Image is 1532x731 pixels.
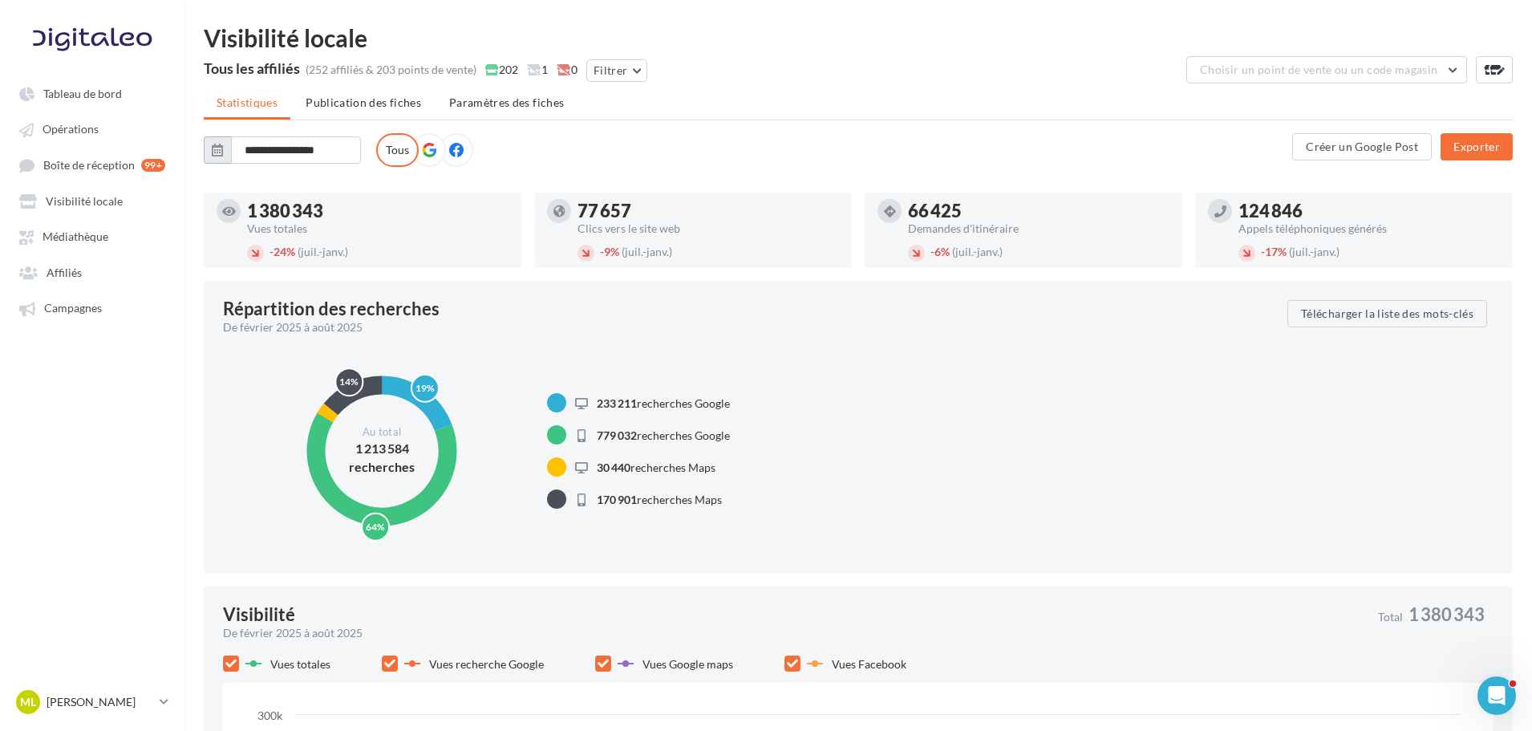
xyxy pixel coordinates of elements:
span: Boîte de réception [43,158,135,172]
span: 9% [600,245,619,258]
div: 1 380 343 [247,202,509,220]
div: 66 425 [908,202,1169,220]
div: Visibilité locale [204,26,1513,50]
div: Répartition des recherches [223,300,440,318]
span: - [930,245,934,258]
p: [PERSON_NAME] [47,694,153,710]
span: recherches Maps [597,461,715,474]
button: Télécharger la liste des mots-clés [1287,300,1487,327]
div: De février 2025 à août 2025 [223,625,1365,641]
button: Créer un Google Post [1292,133,1432,160]
span: Publication des fiches [306,95,421,109]
label: Tous [376,133,419,167]
span: - [1261,245,1265,258]
a: Opérations [10,114,175,143]
div: De février 2025 à août 2025 [223,319,1275,335]
button: Filtrer [586,59,647,82]
a: ML [PERSON_NAME] [13,687,172,717]
span: (juil.-janv.) [952,245,1003,258]
text: 300k [257,709,283,722]
span: 0 [557,62,578,78]
a: Visibilité locale [10,186,175,215]
span: 779 032 [597,428,637,442]
a: Médiathèque [10,221,175,250]
a: Campagnes [10,293,175,322]
span: Opérations [43,123,99,136]
span: 202 [485,62,518,78]
span: Choisir un point de vente ou un code magasin [1200,63,1437,76]
div: 124 846 [1238,202,1500,220]
span: (juil.-janv.) [1289,245,1339,258]
span: 1 380 343 [1408,606,1485,623]
span: Campagnes [44,302,102,315]
span: Vues Google maps [642,657,733,671]
span: ML [20,694,36,710]
div: 77 657 [578,202,839,220]
div: Appels téléphoniques générés [1238,223,1500,234]
span: 24% [270,245,295,258]
div: Demandes d'itinéraire [908,223,1169,234]
span: Affiliés [47,266,82,279]
iframe: Intercom live chat [1477,676,1516,715]
span: - [600,245,604,258]
button: Choisir un point de vente ou un code magasin [1186,56,1467,83]
div: 99+ [141,159,165,172]
span: (juil.-janv.) [622,245,672,258]
span: Médiathèque [43,230,108,244]
span: - [270,245,274,258]
span: Vues recherche Google [429,657,544,671]
a: Affiliés [10,258,175,286]
div: Tous les affiliés [204,61,300,75]
span: (juil.-janv.) [298,245,348,258]
span: recherches Maps [597,493,722,506]
span: 17% [1261,245,1287,258]
span: recherches Google [597,396,730,410]
span: Tableau de bord [43,87,122,100]
span: Visibilité locale [46,194,123,208]
div: Visibilité [223,606,295,623]
a: Tableau de bord [10,79,175,108]
span: 30 440 [597,461,630,474]
span: recherches Google [597,428,730,442]
a: Boîte de réception 99+ [10,150,175,180]
span: 1 [527,62,548,78]
div: (252 affiliés & 203 points de vente) [306,62,476,78]
span: Vues totales [270,657,330,671]
span: Vues Facebook [832,657,906,671]
span: Total [1378,611,1403,623]
span: 6% [930,245,950,258]
span: 170 901 [597,493,637,506]
div: Vues totales [247,223,509,234]
div: Clics vers le site web [578,223,839,234]
span: 233 211 [597,396,637,410]
button: Exporter [1441,133,1513,160]
span: Paramètres des fiches [449,95,564,109]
